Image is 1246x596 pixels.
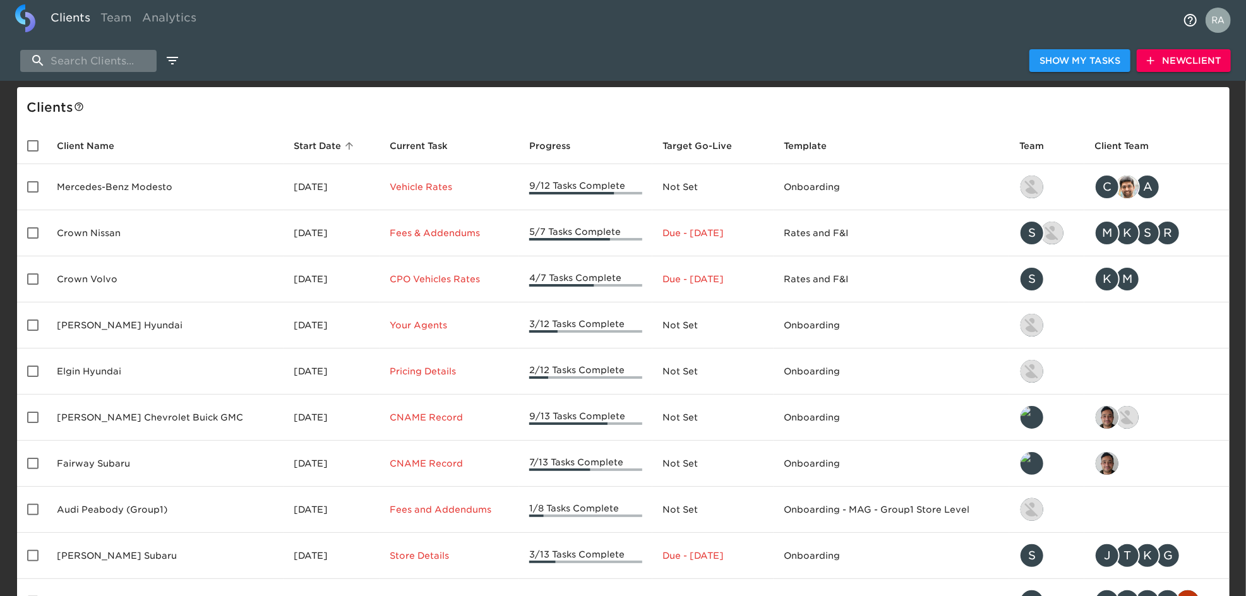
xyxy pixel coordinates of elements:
[74,102,84,112] svg: This is a list of all of your clients and clients shared with you
[652,349,774,395] td: Not Set
[652,164,774,210] td: Not Set
[774,349,1009,395] td: Onboarding
[1021,406,1043,429] img: leland@roadster.com
[390,227,509,239] p: Fees & Addendums
[284,349,380,395] td: [DATE]
[1115,220,1140,246] div: K
[774,395,1009,441] td: Onboarding
[284,395,380,441] td: [DATE]
[1019,497,1074,522] div: nikko.foster@roadster.com
[519,533,652,579] td: 3/13 Tasks Complete
[1096,452,1118,475] img: sai@simplemnt.com
[774,302,1009,349] td: Onboarding
[652,395,774,441] td: Not Set
[27,97,1225,117] div: Client s
[1019,543,1074,568] div: savannah@roadster.com
[1175,5,1206,35] button: notifications
[1019,359,1074,384] div: kevin.lo@roadster.com
[519,349,652,395] td: 2/12 Tasks Complete
[1019,451,1074,476] div: leland@roadster.com
[652,302,774,349] td: Not Set
[294,138,357,153] span: Start Date
[774,441,1009,487] td: Onboarding
[390,549,509,562] p: Store Details
[47,441,284,487] td: Fairway Subaru
[390,319,509,331] p: Your Agents
[1094,174,1219,200] div: clayton.mandel@roadster.com, sandeep@simplemnt.com, angelique.nurse@roadster.com
[1206,8,1231,33] img: Profile
[1094,220,1219,246] div: mcooley@crowncars.com, kwilson@crowncars.com, sparent@crowncars.com, rrobins@crowncars.com
[1019,543,1045,568] div: S
[45,4,95,35] a: Clients
[284,441,380,487] td: [DATE]
[390,181,509,193] p: Vehicle Rates
[284,164,380,210] td: [DATE]
[1094,266,1219,292] div: kwilson@crowncars.com, mcooley@crowncars.com
[390,457,509,470] p: CNAME Record
[1094,543,1120,568] div: J
[390,138,448,153] span: Current Task
[1019,138,1060,153] span: Team
[774,487,1009,533] td: Onboarding - MAG - Group1 Store Level
[662,138,748,153] span: Target Go-Live
[519,302,652,349] td: 3/12 Tasks Complete
[284,533,380,579] td: [DATE]
[519,395,652,441] td: 9/13 Tasks Complete
[1021,176,1043,198] img: kevin.lo@roadster.com
[1019,266,1045,292] div: S
[1135,174,1160,200] div: A
[1094,138,1165,153] span: Client Team
[1019,405,1074,430] div: leland@roadster.com
[47,487,284,533] td: Audi Peabody (Group1)
[390,411,509,424] p: CNAME Record
[1019,174,1074,200] div: kevin.lo@roadster.com
[284,302,380,349] td: [DATE]
[1021,360,1043,383] img: kevin.lo@roadster.com
[1147,53,1221,69] span: New Client
[390,138,464,153] span: Current Task
[1094,451,1219,476] div: sai@simplemnt.com
[652,487,774,533] td: Not Set
[1019,220,1074,246] div: savannah@roadster.com, austin@roadster.com
[1137,49,1231,73] button: NewClient
[652,441,774,487] td: Not Set
[519,164,652,210] td: 9/12 Tasks Complete
[662,138,732,153] span: Calculated based on the start date and the duration of all Tasks contained in this Hub.
[284,256,380,302] td: [DATE]
[15,4,35,32] img: logo
[1019,313,1074,338] div: kevin.lo@roadster.com
[284,487,380,533] td: [DATE]
[162,50,183,71] button: edit
[284,210,380,256] td: [DATE]
[1029,49,1130,73] button: Show My Tasks
[1094,405,1219,430] div: sai@simplemnt.com, nikko.foster@roadster.com
[47,395,284,441] td: [PERSON_NAME] Chevrolet Buick GMC
[662,273,764,285] p: Due - [DATE]
[1135,220,1160,246] div: S
[47,349,284,395] td: Elgin Hyundai
[47,256,284,302] td: Crown Volvo
[1116,176,1139,198] img: sandeep@simplemnt.com
[47,302,284,349] td: [PERSON_NAME] Hyundai
[1155,543,1180,568] div: G
[1115,266,1140,292] div: M
[47,533,284,579] td: [PERSON_NAME] Subaru
[137,4,201,35] a: Analytics
[662,549,764,562] p: Due - [DATE]
[784,138,843,153] span: Template
[529,138,587,153] span: Progress
[1096,406,1118,429] img: sai@simplemnt.com
[1021,498,1043,521] img: nikko.foster@roadster.com
[519,256,652,302] td: 4/7 Tasks Complete
[95,4,137,35] a: Team
[390,273,509,285] p: CPO Vehicles Rates
[519,441,652,487] td: 7/13 Tasks Complete
[1094,220,1120,246] div: M
[1116,406,1139,429] img: nikko.foster@roadster.com
[1021,452,1043,475] img: leland@roadster.com
[1094,266,1120,292] div: K
[47,210,284,256] td: Crown Nissan
[390,365,509,378] p: Pricing Details
[390,503,509,516] p: Fees and Addendums
[1135,543,1160,568] div: K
